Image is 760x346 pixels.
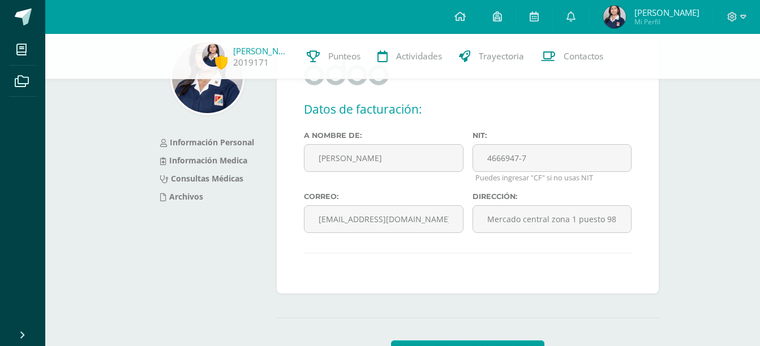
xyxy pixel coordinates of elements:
span: Trayectoria [479,50,524,62]
span: Contactos [564,50,603,62]
span: [PERSON_NAME] [634,7,699,18]
a: Información Personal [160,137,254,148]
a: 2019171 [233,57,269,68]
span: Mi Perfil [634,17,699,27]
p: Puedes ingresar "CF" si no usas NIT [473,172,632,183]
a: Punteos [298,34,369,79]
a: Consultas Médicas [160,173,243,184]
a: [PERSON_NAME] [233,45,290,57]
a: Información Medica [160,155,247,166]
label: Correo: [304,192,463,201]
a: Archivos [160,191,203,202]
label: Dirección: [473,192,632,201]
img: f7790c7d33dc4a1aa05fb08a326b859b.png [603,6,626,28]
label: A nombre de: [304,131,463,140]
input: ie. Juan López [304,144,463,172]
input: NIT [473,144,632,172]
a: Trayectoria [450,34,533,79]
label: Nit: [473,131,632,140]
input: ie. correo@email.com [304,205,463,233]
input: ie. Ciudad [473,205,632,233]
a: Contactos [533,34,612,79]
img: f7790c7d33dc4a1aa05fb08a326b859b.png [202,44,225,67]
span: Actividades [396,50,442,62]
a: Actividades [369,34,450,79]
span: Punteos [328,50,360,62]
h2: Datos de facturación: [304,98,632,120]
